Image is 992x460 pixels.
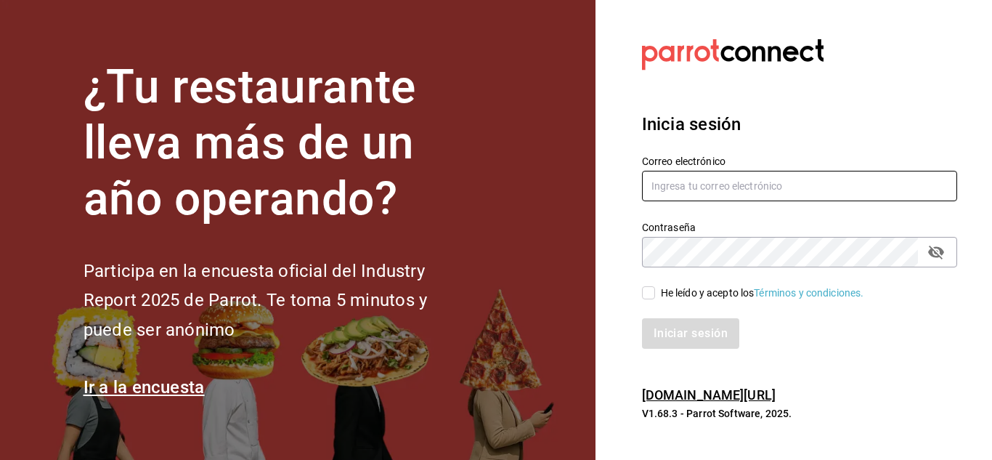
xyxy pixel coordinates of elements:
[661,286,864,301] div: He leído y acepto los
[642,387,776,403] a: [DOMAIN_NAME][URL]
[924,240,948,265] button: passwordField
[84,60,476,227] h1: ¿Tu restaurante lleva más de un año operando?
[642,171,957,201] input: Ingresa tu correo electrónico
[642,406,957,421] p: V1.68.3 - Parrot Software, 2025.
[754,287,863,299] a: Términos y condiciones.
[642,222,957,233] label: Contraseña
[84,377,205,398] a: Ir a la encuesta
[642,156,957,166] label: Correo electrónico
[84,257,476,345] h2: Participa en la encuesta oficial del Industry Report 2025 de Parrot. Te toma 5 minutos y puede se...
[642,111,957,137] h3: Inicia sesión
